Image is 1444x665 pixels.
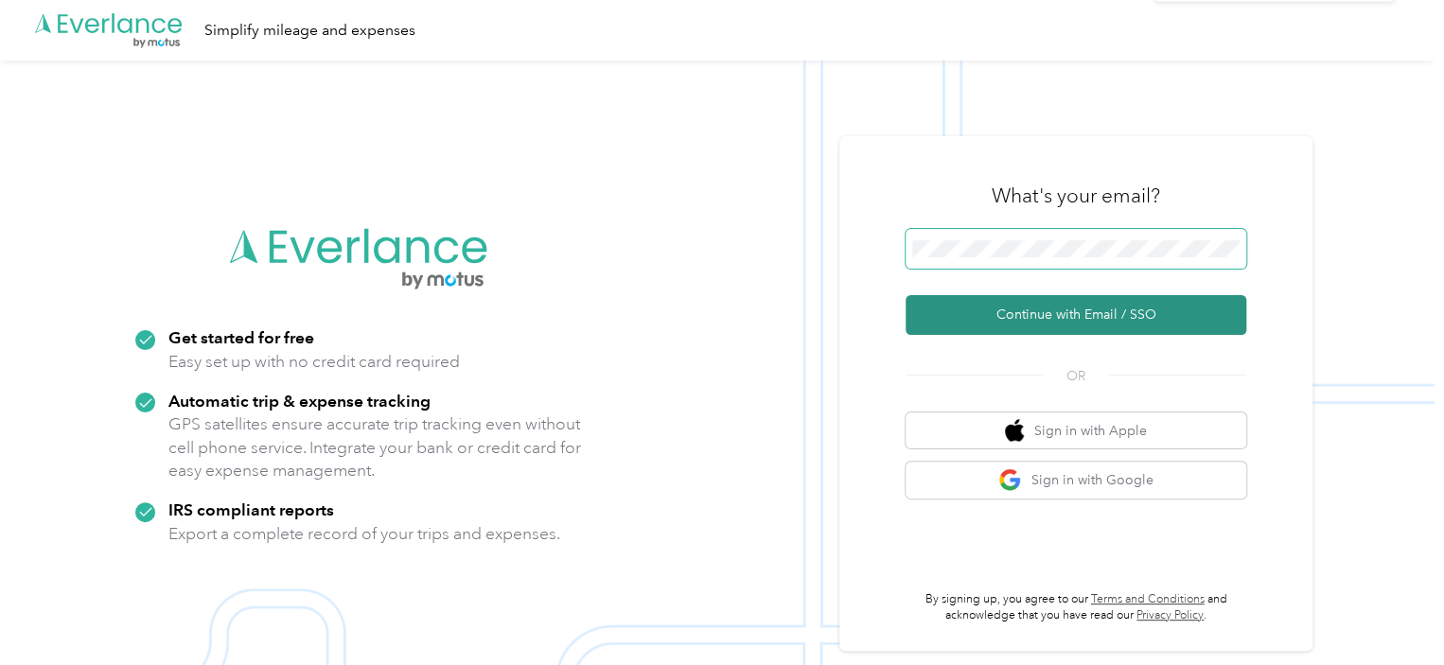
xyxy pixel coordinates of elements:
img: google logo [998,468,1022,492]
button: Continue with Email / SSO [906,295,1246,335]
p: Your session has expired. Please log in again. [1138,60,1410,77]
div: Simplify mileage and expenses [204,19,415,43]
p: Session Expired [1160,26,1382,50]
p: By signing up, you agree to our and acknowledge that you have read our . [906,591,1246,624]
strong: IRS compliant reports [168,499,334,519]
img: apple logo [1005,419,1024,443]
p: Export a complete record of your trips and expenses. [168,522,560,546]
h3: What's your email? [992,183,1160,209]
a: Terms and Conditions [1091,592,1205,606]
strong: Automatic trip & expense tracking [168,391,431,411]
strong: Get started for free [168,327,314,347]
button: apple logoSign in with Apple [906,412,1246,449]
p: GPS satellites ensure accurate trip tracking even without cell phone service. Integrate your bank... [168,412,582,482]
span: OR [1043,366,1109,386]
p: Easy set up with no credit card required [168,350,460,374]
a: Privacy Policy [1136,608,1204,622]
button: google logoSign in with Google [906,462,1246,499]
iframe: Everlance-gr Chat Button Frame [1338,559,1444,665]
